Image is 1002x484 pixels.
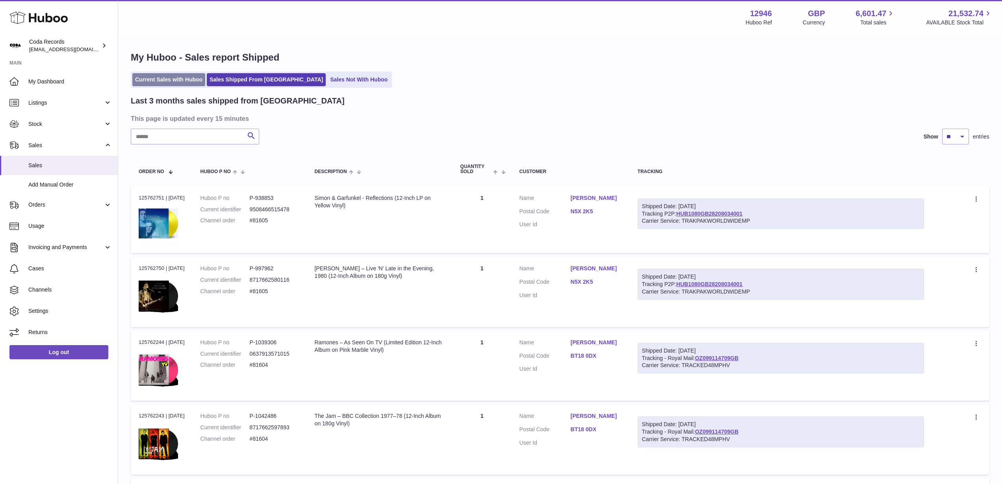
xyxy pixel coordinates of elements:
dd: #81605 [250,288,299,295]
span: Orders [28,201,104,209]
span: Invoicing and Payments [28,244,104,251]
a: OZ099114709GB [695,429,739,435]
dt: Huboo P no [200,194,250,202]
span: Usage [28,222,112,230]
td: 1 [453,405,512,475]
h1: My Huboo - Sales report Shipped [131,51,989,64]
dd: 0637913571015 [250,350,299,358]
span: Stock [28,120,104,128]
span: Huboo P no [200,169,231,174]
img: haz@pcatmedia.com [9,40,21,52]
div: Coda Records [29,38,100,53]
dt: Huboo P no [200,412,250,420]
div: Ramones – As Seen On TV (Limited Edition 12-Inch Album on Pink Marble Vinyl) [315,339,445,354]
span: Add Manual Order [28,181,112,188]
div: [PERSON_NAME] – Live 'N' Late in the Evening, 1980 (12-Inch Album on 180g Vinyl) [315,265,445,280]
a: HUB1080GB28208034001 [676,211,742,217]
dt: Name [520,339,571,348]
span: Total sales [860,19,895,26]
span: entries [973,133,989,140]
div: Simon & Garfunkel - Reflections (12-Inch LP on Yellow Vinyl) [315,194,445,209]
a: [PERSON_NAME] [571,265,622,272]
label: Show [924,133,938,140]
dt: Postal Code [520,208,571,217]
div: Carrier Service: TRAKPAKWORLDWIDEMP [642,217,920,225]
span: Order No [139,169,164,174]
dt: User Id [520,365,571,373]
span: Cases [28,265,112,272]
dt: User Id [520,439,571,447]
a: BT18 0DX [571,426,622,433]
dt: User Id [520,292,571,299]
span: [EMAIL_ADDRESS][DOMAIN_NAME] [29,46,116,52]
dt: Current identifier [200,350,250,358]
dt: Name [520,412,571,422]
div: Carrier Service: TRACKED48MPHV [642,362,920,369]
span: Channels [28,286,112,294]
span: Settings [28,307,112,315]
a: OZ099114709GB [695,355,739,361]
dt: Name [520,194,571,204]
a: N5X 2K5 [571,278,622,286]
div: Shipped Date: [DATE] [642,203,920,210]
dt: Channel order [200,217,250,224]
dt: Postal Code [520,426,571,435]
div: Tracking P2P: [638,198,924,229]
div: Tracking [638,169,924,174]
span: Listings [28,99,104,107]
a: 21,532.74 AVAILABLE Stock Total [926,8,993,26]
dt: Current identifier [200,424,250,431]
dt: Current identifier [200,206,250,213]
div: 125762244 | [DATE] [139,339,185,346]
dd: #81604 [250,435,299,443]
dd: P-1042486 [250,412,299,420]
dt: User Id [520,221,571,228]
div: Tracking - Royal Mail: [638,416,924,447]
a: Log out [9,345,108,359]
td: 1 [453,187,512,253]
span: Quantity Sold [460,164,492,174]
a: [PERSON_NAME] [571,339,622,346]
span: 6,601.47 [856,8,887,19]
dt: Postal Code [520,352,571,362]
dt: Current identifier [200,276,250,284]
dd: #81605 [250,217,299,224]
a: N5X 2K5 [571,208,622,215]
dd: P-1039306 [250,339,299,346]
dt: Huboo P no [200,339,250,346]
dd: #81604 [250,361,299,369]
span: Sales [28,162,112,169]
a: [PERSON_NAME] [571,412,622,420]
div: Tracking P2P: [638,269,924,300]
dt: Huboo P no [200,265,250,272]
span: Description [315,169,347,174]
span: AVAILABLE Stock Total [926,19,993,26]
div: Tracking - Royal Mail: [638,343,924,374]
img: 1745514913.png [139,422,178,465]
td: 1 [453,257,512,327]
div: Shipped Date: [DATE] [642,273,920,281]
span: Sales [28,142,104,149]
div: Shipped Date: [DATE] [642,347,920,355]
dd: P-938853 [250,194,299,202]
div: Carrier Service: TRAKPAKWORLDWIDEMP [642,288,920,296]
dt: Channel order [200,361,250,369]
td: 1 [453,331,512,401]
img: 1705921979.jpg [139,204,178,243]
dd: 8717662580116 [250,276,299,284]
a: [PERSON_NAME] [571,194,622,202]
h3: This page is updated every 15 minutes [131,114,987,123]
dd: P-997962 [250,265,299,272]
dt: Channel order [200,288,250,295]
div: 125762751 | [DATE] [139,194,185,201]
dt: Name [520,265,571,274]
div: 125762243 | [DATE] [139,412,185,419]
div: Shipped Date: [DATE] [642,421,920,428]
h2: Last 3 months sales shipped from [GEOGRAPHIC_DATA] [131,96,345,106]
div: Huboo Ref [746,19,772,26]
div: The Jam – BBC Collection 1977–78 (12-Inch Album on 180g Vinyl) [315,412,445,427]
a: Current Sales with Huboo [132,73,205,86]
a: Sales Shipped From [GEOGRAPHIC_DATA] [207,73,326,86]
a: BT18 0DX [571,352,622,360]
div: 125762750 | [DATE] [139,265,185,272]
